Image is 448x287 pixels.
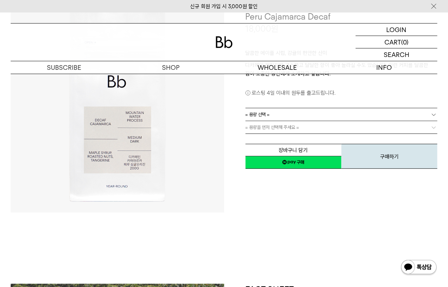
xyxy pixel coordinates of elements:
p: CART [384,36,401,48]
p: LOGIN [387,24,407,36]
a: SUBSCRIBE [11,61,117,74]
p: (0) [401,36,409,48]
p: WHOLESALE [224,61,331,74]
p: 로스팅 4일 이내의 원두를 출고드립니다. [245,89,438,97]
p: SEARCH [384,48,409,61]
a: CART (0) [356,36,437,48]
a: 새창 [245,156,341,169]
span: = 용량을 먼저 선택해 주세요 = [245,121,299,134]
span: = 용량 선택 = [245,108,270,121]
button: 장바구니 담기 [245,144,341,156]
p: INFO [331,61,437,74]
button: 구매하기 [341,144,437,169]
img: 로고 [216,36,233,48]
a: 신규 회원 가입 시 3,000원 할인 [190,3,258,10]
img: 카카오톡 채널 1:1 채팅 버튼 [400,259,437,276]
a: SHOP [117,61,224,74]
a: LOGIN [356,24,437,36]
